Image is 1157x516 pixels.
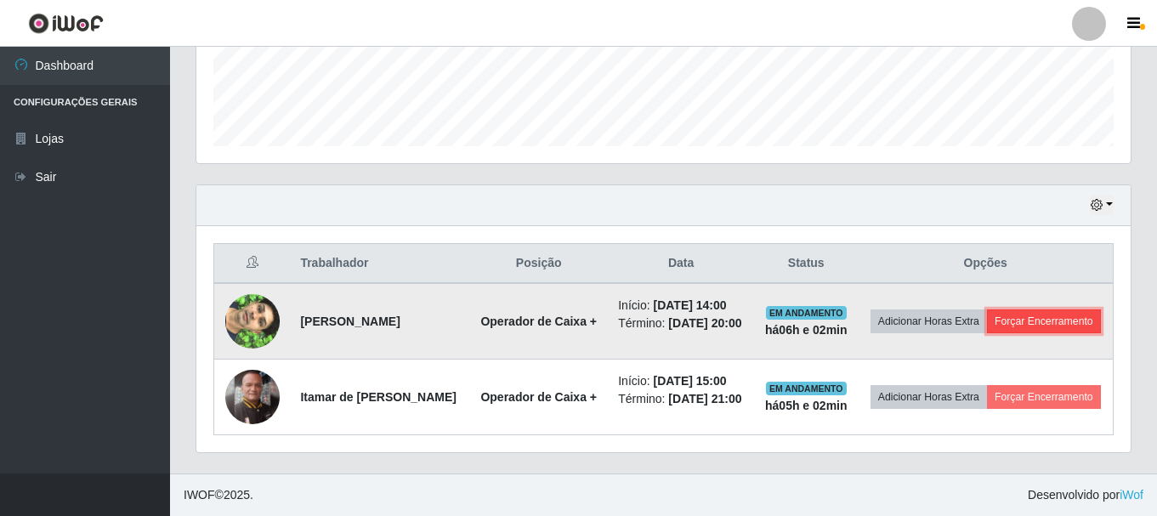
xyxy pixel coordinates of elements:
[766,382,847,395] span: EM ANDAMENTO
[653,374,726,388] time: [DATE] 15:00
[754,244,858,284] th: Status
[618,297,744,315] li: Início:
[668,392,741,405] time: [DATE] 21:00
[225,273,280,370] img: 1750971978836.jpeg
[225,370,280,424] img: 1745442730986.jpeg
[290,244,469,284] th: Trabalhador
[28,13,104,34] img: CoreUI Logo
[300,390,457,404] strong: Itamar de [PERSON_NAME]
[765,323,848,337] strong: há 06 h e 02 min
[871,385,987,409] button: Adicionar Horas Extra
[871,309,987,333] button: Adicionar Horas Extra
[765,399,848,412] strong: há 05 h e 02 min
[668,316,741,330] time: [DATE] 20:00
[480,315,597,328] strong: Operador de Caixa +
[469,244,608,284] th: Posição
[300,315,400,328] strong: [PERSON_NAME]
[184,488,215,502] span: IWOF
[987,385,1101,409] button: Forçar Encerramento
[480,390,597,404] strong: Operador de Caixa +
[184,486,253,504] span: © 2025 .
[987,309,1101,333] button: Forçar Encerramento
[1120,488,1143,502] a: iWof
[618,372,744,390] li: Início:
[618,315,744,332] li: Término:
[766,306,847,320] span: EM ANDAMENTO
[618,390,744,408] li: Término:
[1028,486,1143,504] span: Desenvolvido por
[608,244,754,284] th: Data
[653,298,726,312] time: [DATE] 14:00
[858,244,1113,284] th: Opções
